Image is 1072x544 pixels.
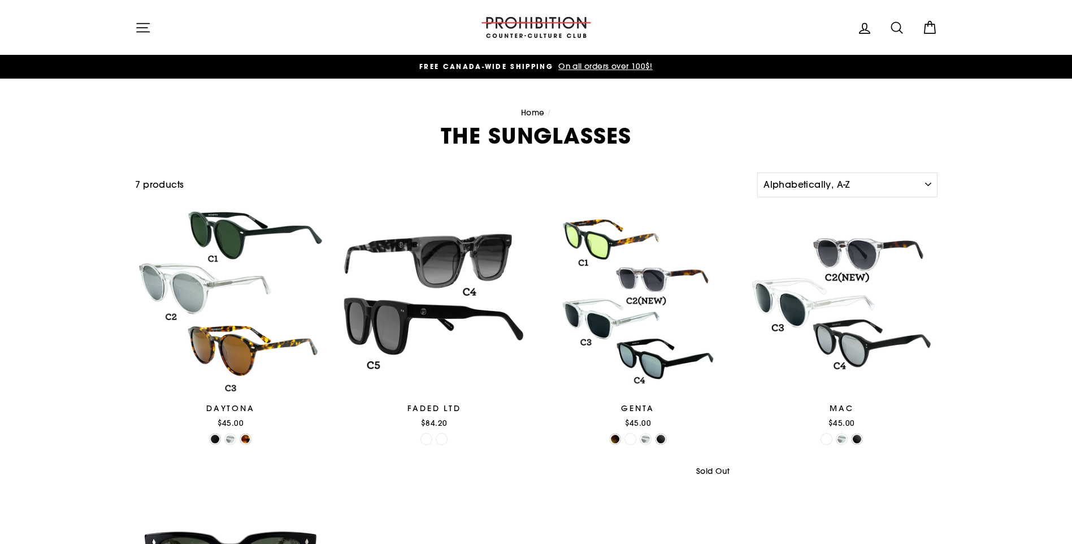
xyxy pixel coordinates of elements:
[419,62,553,71] span: FREE CANADA-WIDE SHIPPING
[338,417,530,429] div: $84.20
[746,403,938,415] div: MAC
[135,125,938,146] h1: THE SUNGLASSES
[521,107,545,118] a: Home
[542,417,734,429] div: $45.00
[547,107,551,118] span: /
[542,206,734,433] a: GENTA$45.00
[820,378,863,388] span: Quick view
[135,403,327,415] div: DAYTONA
[542,403,734,415] div: GENTA
[691,464,734,480] div: Sold Out
[135,107,938,119] nav: breadcrumbs
[746,206,938,433] a: MAC$45.00
[480,17,593,38] img: PROHIBITION COUNTER-CULTURE CLUB
[746,417,938,429] div: $45.00
[135,417,327,429] div: $45.00
[209,378,252,388] span: Quick view
[555,61,653,71] span: On all orders over 100$!
[338,206,530,433] a: FADED LTD$84.20
[338,403,530,415] div: FADED LTD
[135,178,753,192] div: 7 products
[138,61,935,73] a: FREE CANADA-WIDE SHIPPING On all orders over 100$!
[413,378,455,388] span: Quick view
[617,378,659,388] span: Quick view
[135,206,327,433] a: DAYTONA$45.00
